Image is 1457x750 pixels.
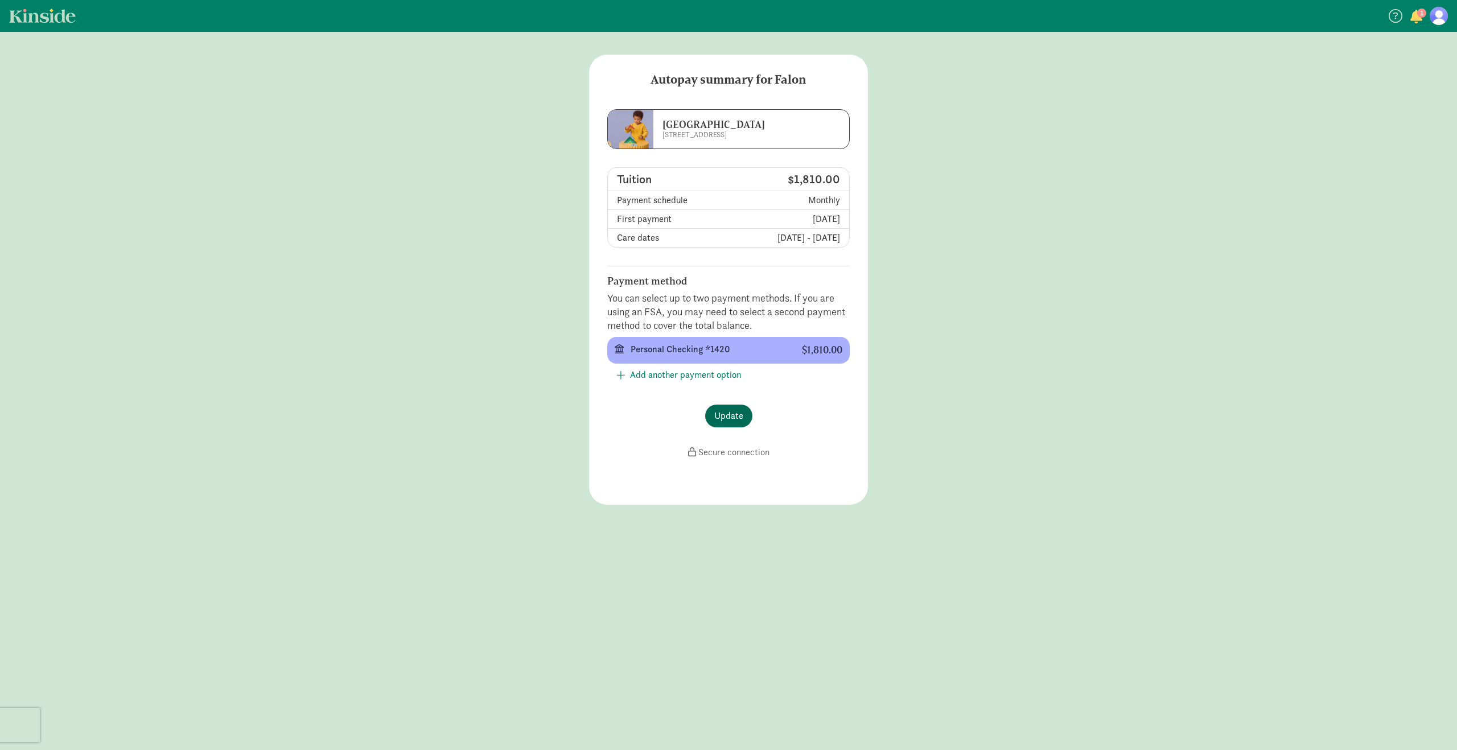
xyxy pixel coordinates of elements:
h6: [GEOGRAPHIC_DATA] [662,119,817,130]
button: 1 [1408,10,1424,25]
span: Update [714,409,743,423]
a: Kinside [9,9,76,23]
td: [DATE] [728,210,849,229]
p: [STREET_ADDRESS] [662,130,817,139]
td: Care dates [608,229,728,247]
td: Tuition [608,168,728,191]
h6: Payment method [607,275,850,287]
span: Add another payment option [630,368,741,382]
span: 1 [1417,9,1426,18]
button: Update [705,405,752,427]
td: monthly [728,191,849,210]
span: Secure connection [698,446,769,458]
td: First payment [608,210,728,229]
div: $1,810.00 [802,344,842,356]
div: Personal Checking *1420 [631,343,784,356]
td: [DATE] - [DATE] [728,229,849,247]
h5: Autopay summary for Falon [589,55,868,105]
td: Payment schedule [608,191,728,210]
button: Add another payment option [607,364,750,386]
td: $1,810.00 [728,168,849,191]
button: Personal Checking *1420 $1,810.00 [607,337,850,364]
p: You can select up to two payment methods. If you are using an FSA, you may need to select a secon... [607,291,850,332]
